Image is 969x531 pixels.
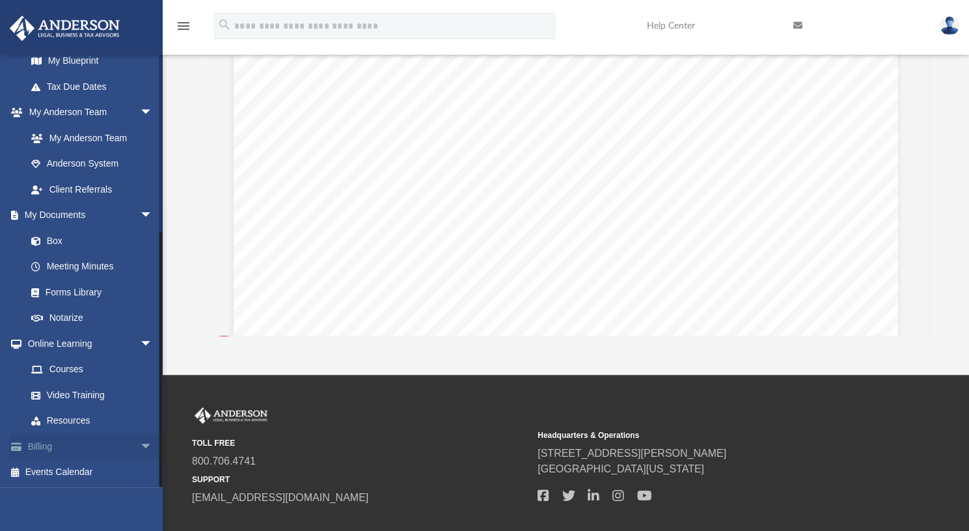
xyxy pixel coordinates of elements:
a: Notarize [18,305,166,331]
img: Anderson Advisors Platinum Portal [192,407,270,424]
a: Box [18,228,159,254]
span: arrow_drop_down [140,433,166,460]
i: menu [176,18,191,34]
a: My Documentsarrow_drop_down [9,202,166,228]
a: Resources [18,408,166,434]
a: Video Training [18,382,159,408]
a: menu [176,25,191,34]
a: Forms Library [18,279,159,305]
a: My Anderson Team [18,125,159,151]
a: [GEOGRAPHIC_DATA][US_STATE] [538,463,704,474]
a: Client Referrals [18,176,166,202]
a: 800.706.4741 [192,456,256,467]
a: Anderson System [18,151,166,177]
a: Events Calendar [9,459,172,485]
small: Headquarters & Operations [538,429,874,441]
small: SUPPORT [192,474,528,485]
span: arrow_drop_down [140,331,166,357]
a: [EMAIL_ADDRESS][DOMAIN_NAME] [192,492,368,503]
span: arrow_drop_down [140,202,166,229]
small: TOLL FREE [192,437,528,449]
a: [STREET_ADDRESS][PERSON_NAME] [538,448,726,459]
img: User Pic [940,16,959,35]
a: Billingarrow_drop_down [9,433,172,459]
a: My Anderson Teamarrow_drop_down [9,100,166,126]
a: My Blueprint [18,48,166,74]
a: Courses [18,357,166,383]
a: Online Learningarrow_drop_down [9,331,166,357]
img: Anderson Advisors Platinum Portal [6,16,124,41]
i: search [217,18,232,32]
span: arrow_drop_down [140,100,166,126]
a: Meeting Minutes [18,254,166,280]
a: Tax Due Dates [18,74,172,100]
